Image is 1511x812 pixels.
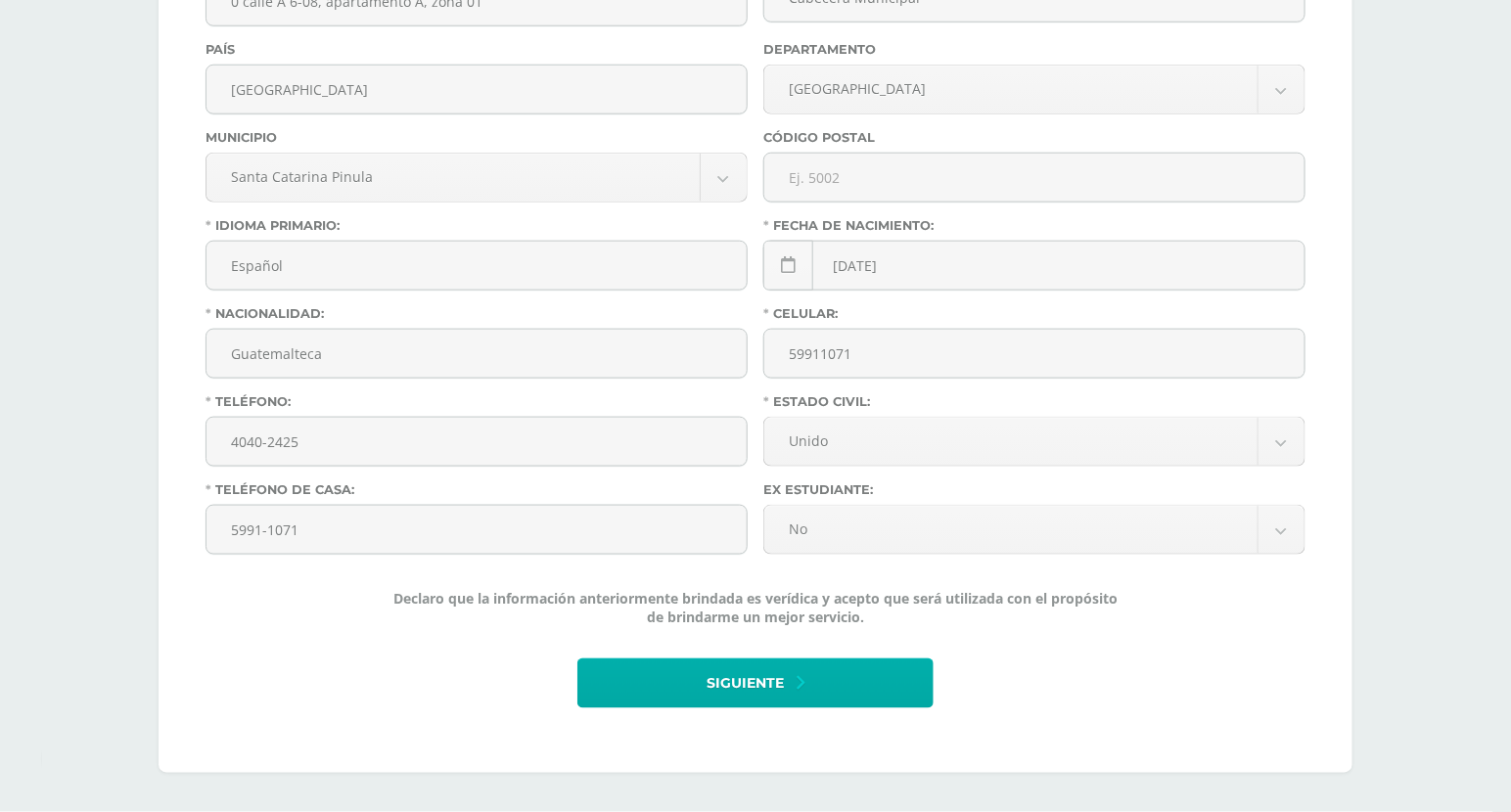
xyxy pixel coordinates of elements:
[206,418,747,466] input: Teléfono
[764,66,1305,113] a: [GEOGRAPHIC_DATA]
[206,42,748,57] label: País
[763,42,1305,57] label: Departamento
[206,330,747,378] input: Nacionalidad
[231,154,675,200] span: Santa Catarina Pinula
[764,242,1305,290] input: Fecha de nacimiento
[764,154,1305,202] input: Ej. 5002
[789,66,1233,112] span: [GEOGRAPHIC_DATA]
[206,242,747,290] input: Idioma Primario
[206,394,748,409] label: Teléfono:
[206,130,748,145] label: Municipio
[707,660,784,708] span: Siguiente
[763,394,1305,409] label: Estado civil:
[763,482,1305,497] label: Ex estudiante:
[206,306,748,321] label: Nacionalidad:
[206,506,747,554] input: Teléfono de Casa
[206,218,748,233] label: Idioma Primario:
[763,218,1305,233] label: Fecha de nacimiento:
[763,306,1305,321] label: Celular:
[206,482,748,497] label: Teléfono de Casa:
[763,130,1305,145] label: Código postal
[577,658,934,708] button: Siguiente
[789,418,1233,464] span: Unido
[391,589,1120,626] span: Declaro que la información anteriormente brindada es verídica y acepto que será utilizada con el ...
[764,330,1305,378] input: Celular
[789,506,1233,552] span: No
[206,66,747,113] input: País
[764,418,1305,466] a: Unido
[764,506,1305,554] a: No
[206,154,747,202] a: Santa Catarina Pinula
